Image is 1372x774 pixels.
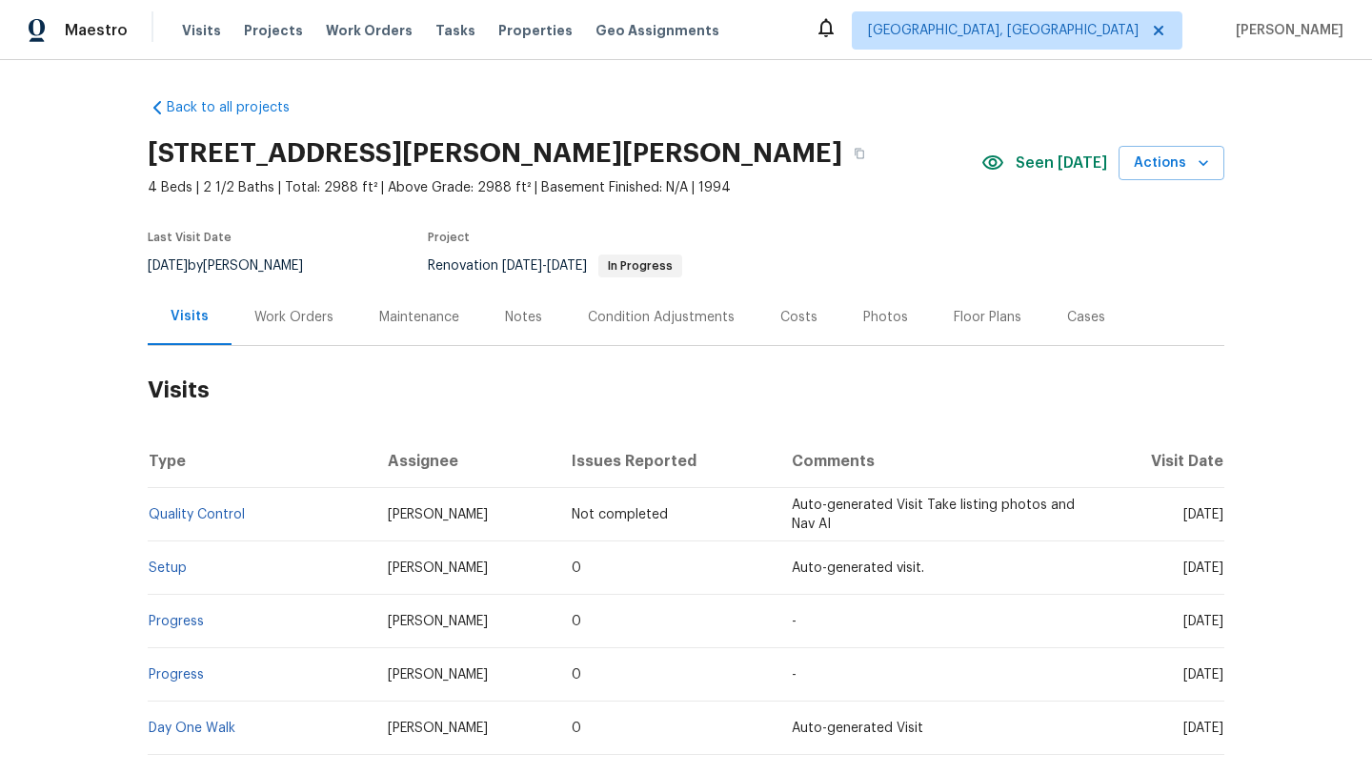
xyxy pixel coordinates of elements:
[1183,615,1223,628] span: [DATE]
[572,561,581,575] span: 0
[1183,668,1223,682] span: [DATE]
[148,178,981,197] span: 4 Beds | 2 1/2 Baths | Total: 2988 ft² | Above Grade: 2988 ft² | Basement Finished: N/A | 1994
[777,435,1100,488] th: Comments
[1100,435,1224,488] th: Visit Date
[148,232,232,243] span: Last Visit Date
[373,435,557,488] th: Assignee
[588,308,735,327] div: Condition Adjustments
[149,561,187,575] a: Setup
[863,308,908,327] div: Photos
[254,308,333,327] div: Work Orders
[1016,153,1107,173] span: Seen [DATE]
[572,722,581,735] span: 0
[868,21,1139,40] span: [GEOGRAPHIC_DATA], [GEOGRAPHIC_DATA]
[388,722,488,735] span: [PERSON_NAME]
[149,722,235,735] a: Day One Walk
[572,668,581,682] span: 0
[792,561,924,575] span: Auto-generated visit.
[326,21,413,40] span: Work Orders
[505,308,542,327] div: Notes
[498,21,573,40] span: Properties
[1183,722,1223,735] span: [DATE]
[502,259,587,273] span: -
[148,346,1224,435] h2: Visits
[1134,152,1209,175] span: Actions
[435,24,475,37] span: Tasks
[792,668,797,682] span: -
[388,561,488,575] span: [PERSON_NAME]
[171,307,209,326] div: Visits
[600,260,680,272] span: In Progress
[547,259,587,273] span: [DATE]
[244,21,303,40] span: Projects
[842,136,877,171] button: Copy Address
[388,615,488,628] span: [PERSON_NAME]
[1119,146,1224,181] button: Actions
[65,21,128,40] span: Maestro
[148,255,326,277] div: by [PERSON_NAME]
[148,144,842,163] h2: [STREET_ADDRESS][PERSON_NAME][PERSON_NAME]
[954,308,1021,327] div: Floor Plans
[780,308,817,327] div: Costs
[595,21,719,40] span: Geo Assignments
[148,98,331,117] a: Back to all projects
[1183,561,1223,575] span: [DATE]
[502,259,542,273] span: [DATE]
[149,668,204,682] a: Progress
[148,435,373,488] th: Type
[388,668,488,682] span: [PERSON_NAME]
[149,615,204,628] a: Progress
[149,508,245,521] a: Quality Control
[792,722,923,735] span: Auto-generated Visit
[792,499,1075,531] span: Auto-generated Visit Take listing photos and Nav AI
[428,232,470,243] span: Project
[556,435,776,488] th: Issues Reported
[1183,508,1223,521] span: [DATE]
[388,508,488,521] span: [PERSON_NAME]
[428,259,682,273] span: Renovation
[379,308,459,327] div: Maintenance
[182,21,221,40] span: Visits
[148,259,188,273] span: [DATE]
[572,615,581,628] span: 0
[792,615,797,628] span: -
[1228,21,1343,40] span: [PERSON_NAME]
[1067,308,1105,327] div: Cases
[572,508,668,521] span: Not completed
